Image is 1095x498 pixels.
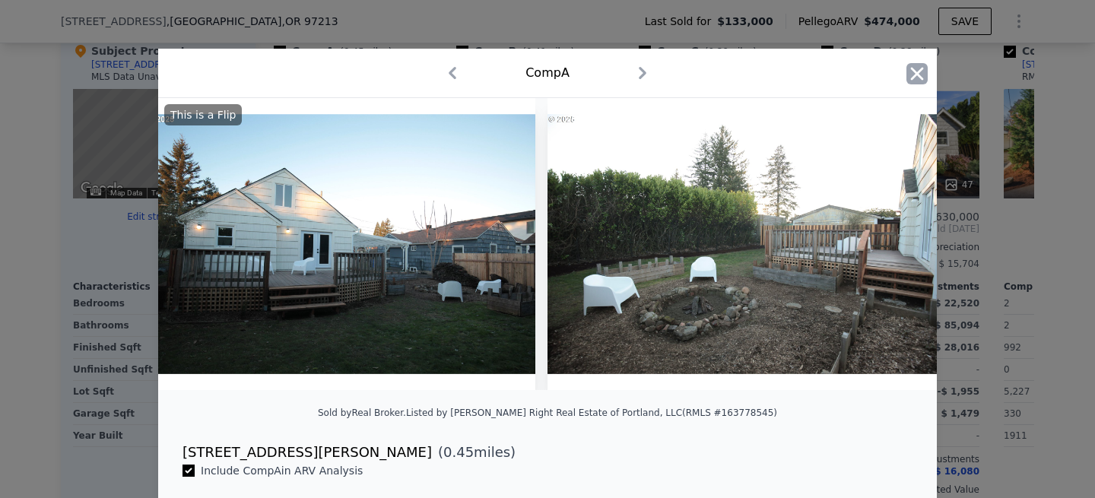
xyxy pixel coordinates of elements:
[318,408,406,418] div: Sold by Real Broker .
[182,442,432,463] div: [STREET_ADDRESS][PERSON_NAME]
[547,98,937,390] img: Property Img
[195,465,369,477] span: Include Comp A in ARV Analysis
[146,98,535,390] img: Property Img
[525,64,570,82] div: Comp A
[406,408,777,418] div: Listed by [PERSON_NAME] Right Real Estate of Portland, LLC (RMLS #163778545)
[432,442,516,463] span: ( miles)
[164,104,242,125] div: This is a Flip
[443,444,474,460] span: 0.45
